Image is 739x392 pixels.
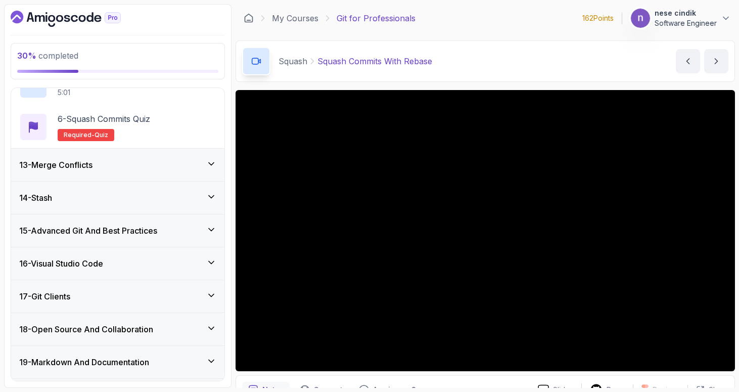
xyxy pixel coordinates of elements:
button: 14-Stash [11,182,224,214]
h3: 18 - Open Source And Collaboration [19,323,153,335]
h3: 16 - Visual Studio Code [19,257,103,270]
h3: 14 - Stash [19,192,52,204]
button: 17-Git Clients [11,280,224,313]
p: Squash [279,55,307,67]
p: 6 - Squash Commits Quiz [58,113,150,125]
p: Git for Professionals [337,12,415,24]
button: previous content [676,49,700,73]
button: 13-Merge Conflicts [11,149,224,181]
span: 30 % [17,51,36,61]
a: Dashboard [11,11,144,27]
button: 18-Open Source And Collaboration [11,313,224,345]
h3: 17 - Git Clients [19,290,70,302]
a: My Courses [272,12,318,24]
p: nese cindik [655,8,717,18]
img: user profile image [631,9,650,28]
span: Required- [64,131,95,139]
p: Squash Commits With Rebase [317,55,432,67]
button: user profile imagenese cindikSoftware Engineer [630,8,731,28]
h3: 15 - Advanced Git And Best Practices [19,225,157,237]
button: next content [704,49,728,73]
h3: 13 - Merge Conflicts [19,159,93,171]
button: 15-Advanced Git And Best Practices [11,214,224,247]
p: 5:01 [58,88,168,98]
span: completed [17,51,78,61]
span: quiz [95,131,108,139]
button: 19-Markdown And Documentation [11,346,224,378]
h3: 19 - Markdown And Documentation [19,356,149,368]
iframe: 2 - Squash commits with rebase -i [236,90,735,371]
button: 16-Visual Studio Code [11,247,224,280]
p: 162 Points [582,13,614,23]
button: 6-Squash Commits QuizRequired-quiz [19,113,216,141]
a: Dashboard [244,13,254,23]
p: Software Engineer [655,18,717,28]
